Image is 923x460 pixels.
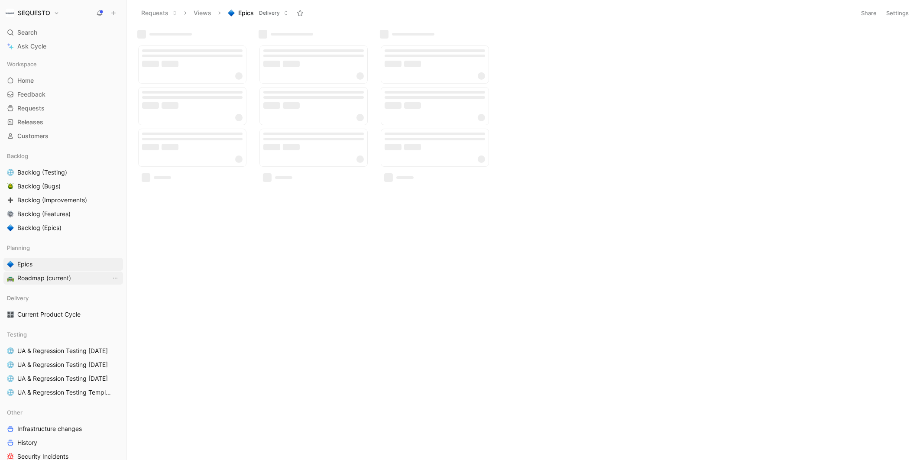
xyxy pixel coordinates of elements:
[3,221,123,234] a: 🔷Backlog (Epics)
[5,167,16,178] button: 🌐
[3,26,123,39] div: Search
[7,261,14,268] img: 🔷
[3,180,123,193] a: 🪲Backlog (Bugs)
[3,149,123,162] div: Backlog
[3,258,123,271] a: 🔷Epics
[238,9,254,17] span: Epics
[3,241,123,254] div: Planning
[7,243,30,252] span: Planning
[3,422,123,435] a: Infrastructure changes
[17,424,82,433] span: Infrastructure changes
[17,388,111,397] span: UA & Regression Testing Template
[7,375,14,382] img: 🌐
[5,273,16,283] button: 🛣️
[3,40,123,53] a: Ask Cycle
[5,346,16,356] button: 🌐
[259,9,280,17] span: Delivery
[3,358,123,371] a: 🌐UA & Regression Testing [DATE]
[857,7,881,19] button: Share
[5,309,16,320] button: 🎛️
[5,181,16,191] button: 🪲
[3,241,123,285] div: Planning🔷Epics🛣️Roadmap (current)View actions
[7,311,14,318] img: 🎛️
[3,7,62,19] button: SEQUESTOSEQUESTO
[3,344,123,357] a: 🌐UA & Regression Testing [DATE]
[7,60,37,68] span: Workspace
[3,74,123,87] a: Home
[7,169,14,176] img: 🌐
[17,196,87,204] span: Backlog (Improvements)
[17,76,34,85] span: Home
[17,27,37,38] span: Search
[3,272,123,285] a: 🛣️Roadmap (current)View actions
[3,436,123,449] a: History
[3,328,123,341] div: Testing
[5,360,16,370] button: 🌐
[17,118,43,126] span: Releases
[137,6,181,19] button: Requests
[190,6,215,19] button: Views
[18,9,50,17] h1: SEQUESTO
[3,292,123,321] div: Delivery🎛️Current Product Cycle
[3,149,123,234] div: Backlog🌐Backlog (Testing)🪲Backlog (Bugs)➕Backlog (Improvements)⚙️Backlog (Features)🔷Backlog (Epics)
[5,387,16,398] button: 🌐
[5,195,16,205] button: ➕
[17,360,108,369] span: UA & Regression Testing [DATE]
[3,166,123,179] a: 🌐Backlog (Testing)
[882,7,913,19] button: Settings
[3,58,123,71] div: Workspace
[3,102,123,115] a: Requests
[7,275,14,282] img: 🛣️
[7,347,14,354] img: 🌐
[3,194,123,207] a: ➕Backlog (Improvements)
[228,10,235,16] img: 🔷
[17,260,32,269] span: Epics
[3,207,123,220] a: ⚙️Backlog (Features)
[17,224,62,232] span: Backlog (Epics)
[7,389,14,396] img: 🌐
[7,224,14,231] img: 🔷
[3,308,123,321] a: 🎛️Current Product Cycle
[3,372,123,385] a: 🌐UA & Regression Testing [DATE]
[3,406,123,419] div: Other
[17,347,108,355] span: UA & Regression Testing [DATE]
[5,223,16,233] button: 🔷
[3,130,123,143] a: Customers
[17,104,45,113] span: Requests
[7,211,14,217] img: ⚙️
[17,168,67,177] span: Backlog (Testing)
[7,183,14,190] img: 🪲
[6,9,14,17] img: SEQUESTO
[3,328,123,399] div: Testing🌐UA & Regression Testing [DATE]🌐UA & Regression Testing [DATE]🌐UA & Regression Testing [DA...
[17,90,45,99] span: Feedback
[3,386,123,399] a: 🌐UA & Regression Testing Template
[7,361,14,368] img: 🌐
[7,152,28,160] span: Backlog
[17,182,61,191] span: Backlog (Bugs)
[7,330,27,339] span: Testing
[17,310,81,319] span: Current Product Cycle
[17,438,37,447] span: History
[7,197,14,204] img: ➕
[5,209,16,219] button: ⚙️
[5,259,16,269] button: 🔷
[224,6,292,19] button: 🔷EpicsDelivery
[17,132,49,140] span: Customers
[7,294,29,302] span: Delivery
[7,408,23,417] span: Other
[17,274,71,282] span: Roadmap (current)
[5,373,16,384] button: 🌐
[17,210,71,218] span: Backlog (Features)
[3,292,123,305] div: Delivery
[111,274,120,282] button: View actions
[3,88,123,101] a: Feedback
[3,116,123,129] a: Releases
[17,41,46,52] span: Ask Cycle
[17,374,108,383] span: UA & Regression Testing [DATE]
